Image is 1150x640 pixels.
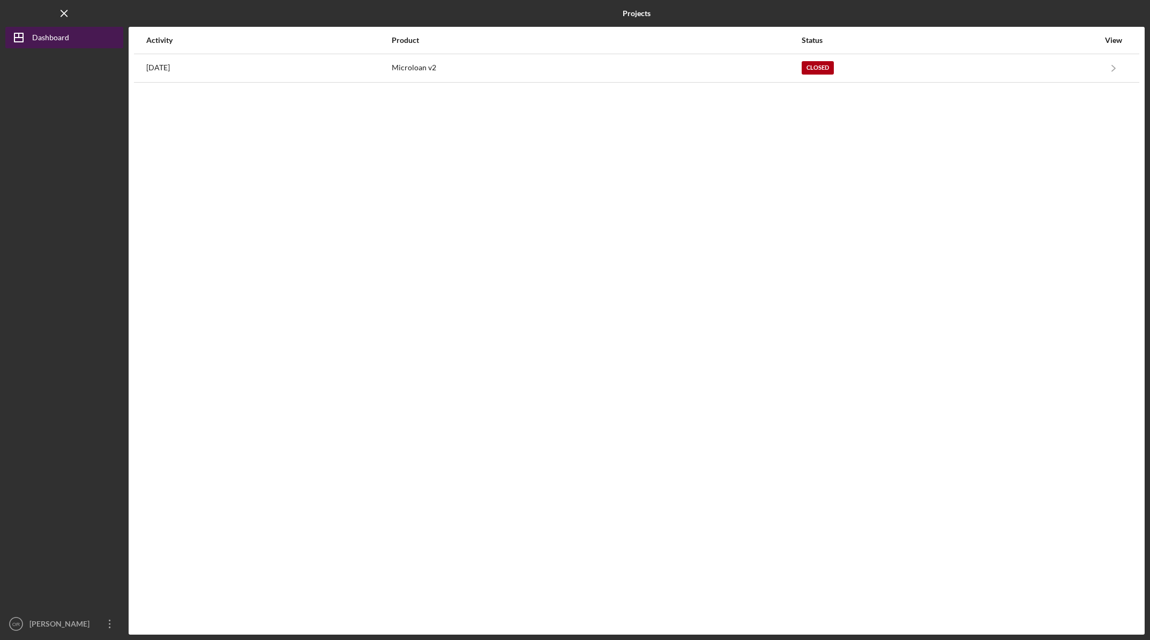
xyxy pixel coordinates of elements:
[12,621,20,627] text: OR
[5,27,123,48] button: Dashboard
[392,36,800,45] div: Product
[5,613,123,635] button: OR[PERSON_NAME]
[32,27,69,51] div: Dashboard
[146,63,170,72] time: 2025-04-07 20:20
[623,9,651,18] b: Projects
[802,36,1099,45] div: Status
[392,55,800,82] div: Microloan v2
[802,61,834,75] div: Closed
[27,613,96,637] div: [PERSON_NAME]
[146,36,391,45] div: Activity
[1100,36,1127,45] div: View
